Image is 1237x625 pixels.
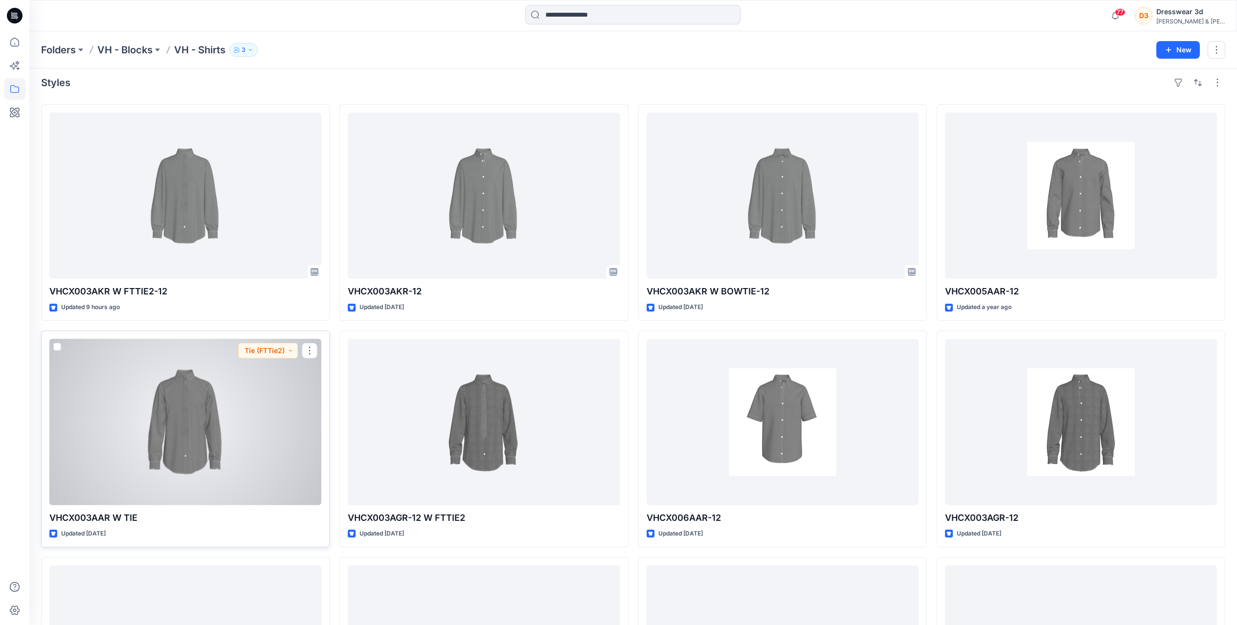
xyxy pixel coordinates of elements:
a: VHCX006AAR-12 [647,339,919,505]
a: VH - Blocks [97,43,153,57]
p: Updated [DATE] [957,529,1001,539]
a: VHCX003AKR-12 [348,112,620,279]
p: VHCX005AAR-12 [945,285,1217,298]
a: VHCX003AAR W TIE [49,339,321,505]
span: 77 [1115,8,1125,16]
div: D3 [1135,7,1152,24]
h4: Styles [41,77,70,89]
a: VHCX003AGR-12 W FTTIE2 [348,339,620,505]
a: Folders [41,43,76,57]
p: Updated 9 hours ago [61,302,120,312]
p: Updated [DATE] [360,529,404,539]
p: VH - Shirts [174,43,225,57]
p: VHCX003AKR-12 [348,285,620,298]
p: Updated [DATE] [61,529,106,539]
a: VHCX003AKR W FTTIE2-12 [49,112,321,279]
p: VHCX003AGR-12 W FTTIE2 [348,511,620,525]
p: Updated [DATE] [658,302,703,312]
p: 3 [242,45,246,55]
a: VHCX005AAR-12 [945,112,1217,279]
a: VHCX003AGR-12 [945,339,1217,505]
p: VHCX003AKR W BOWTIE-12 [647,285,919,298]
p: Updated a year ago [957,302,1012,312]
p: VHCX003AGR-12 [945,511,1217,525]
p: Updated [DATE] [360,302,404,312]
p: VHCX003AKR W FTTIE2-12 [49,285,321,298]
button: New [1156,41,1200,59]
p: Updated [DATE] [658,529,703,539]
a: VHCX003AKR W BOWTIE-12 [647,112,919,279]
div: Dresswear 3d [1156,6,1225,18]
button: 3 [229,43,258,57]
p: VHCX003AAR W TIE [49,511,321,525]
p: VHCX006AAR-12 [647,511,919,525]
div: [PERSON_NAME] & [PERSON_NAME] [1156,18,1225,25]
